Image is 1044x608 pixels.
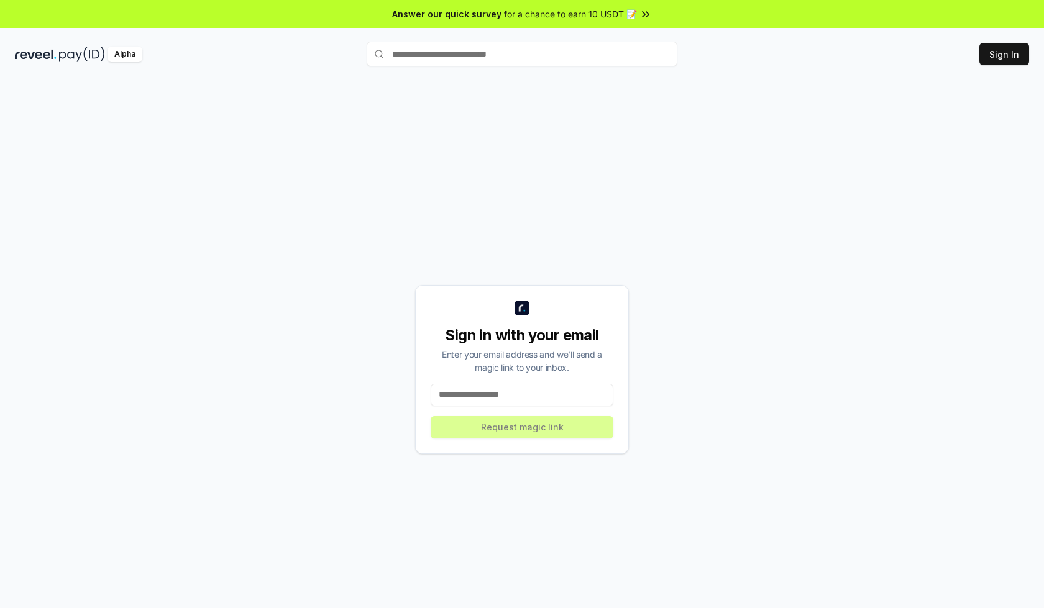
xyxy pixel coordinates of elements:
[108,47,142,62] div: Alpha
[515,301,529,315] img: logo_small
[504,7,637,20] span: for a chance to earn 10 USDT 📝
[59,47,105,62] img: pay_id
[431,325,613,345] div: Sign in with your email
[431,348,613,374] div: Enter your email address and we’ll send a magic link to your inbox.
[392,7,501,20] span: Answer our quick survey
[979,43,1029,65] button: Sign In
[15,47,57,62] img: reveel_dark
